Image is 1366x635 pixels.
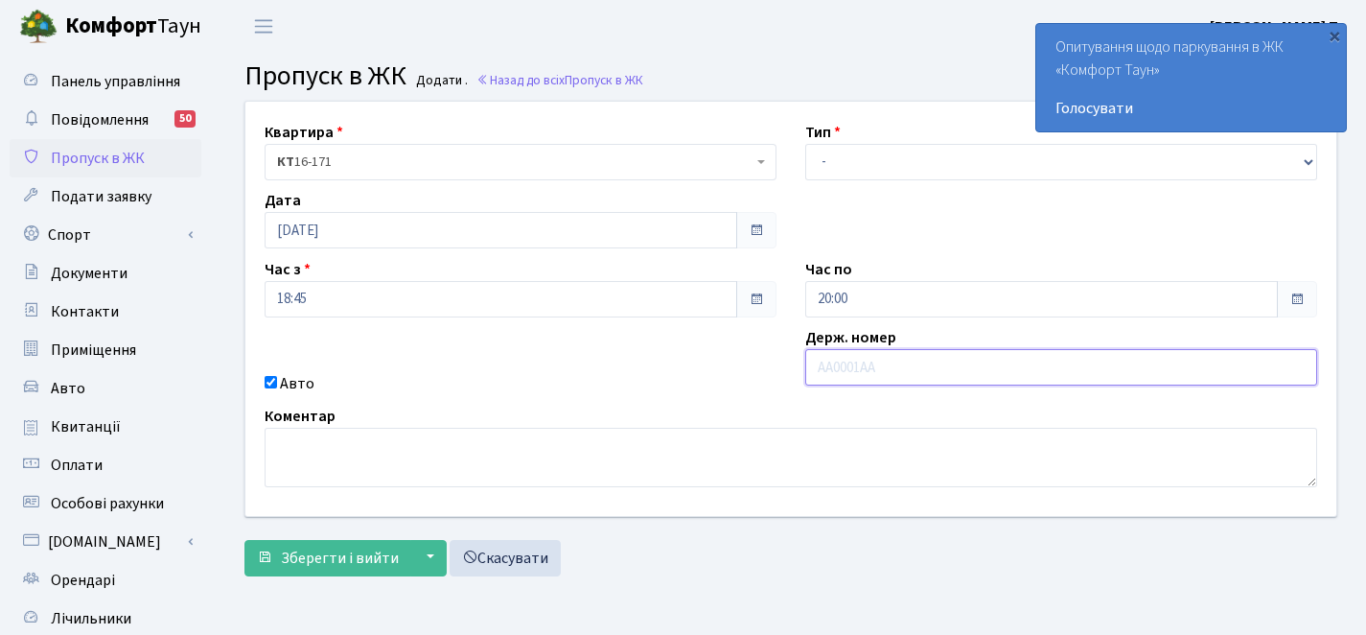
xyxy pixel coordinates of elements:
a: Орендарі [10,561,201,600]
a: Спорт [10,216,201,254]
span: Подати заявку [51,186,151,207]
label: Авто [280,372,314,395]
button: Переключити навігацію [240,11,288,42]
img: logo.png [19,8,58,46]
span: Особові рахунки [51,493,164,514]
a: Повідомлення50 [10,101,201,139]
span: Пропуск в ЖК [51,148,145,169]
a: Приміщення [10,331,201,369]
label: Держ. номер [805,326,896,349]
div: Опитування щодо паркування в ЖК «Комфорт Таун» [1036,24,1346,131]
label: Квартира [265,121,343,144]
b: [PERSON_NAME] П. [1210,16,1343,37]
a: Особові рахунки [10,484,201,523]
span: Контакти [51,301,119,322]
a: Скасувати [450,540,561,576]
label: Коментар [265,405,336,428]
a: Авто [10,369,201,408]
span: Оплати [51,455,103,476]
label: Час з [265,258,311,281]
small: Додати . [412,73,468,89]
a: Панель управління [10,62,201,101]
span: Таун [65,11,201,43]
span: Документи [51,263,127,284]
label: Дата [265,189,301,212]
span: <b>КТ</b>&nbsp;&nbsp;&nbsp;&nbsp;16-171 [265,144,776,180]
a: Назад до всіхПропуск в ЖК [476,71,643,89]
span: <b>КТ</b>&nbsp;&nbsp;&nbsp;&nbsp;16-171 [277,153,752,172]
span: Авто [51,378,85,399]
span: Квитанції [51,416,121,437]
label: Час по [805,258,852,281]
a: Документи [10,254,201,293]
span: Пропуск в ЖК [565,71,643,89]
div: 50 [174,110,196,128]
label: Тип [805,121,841,144]
span: Панель управління [51,71,180,92]
a: Пропуск в ЖК [10,139,201,177]
button: Зберегти і вийти [244,540,411,576]
a: Квитанції [10,408,201,446]
span: Пропуск в ЖК [244,57,406,95]
a: Оплати [10,446,201,484]
a: Контакти [10,293,201,331]
span: Лічильники [51,608,131,629]
a: [PERSON_NAME] П. [1210,15,1343,38]
a: Голосувати [1055,97,1327,120]
b: Комфорт [65,11,157,41]
div: × [1325,26,1344,45]
a: Подати заявку [10,177,201,216]
a: [DOMAIN_NAME] [10,523,201,561]
span: Зберегти і вийти [281,548,399,569]
input: AA0001AA [805,349,1317,386]
span: Орендарі [51,570,115,591]
b: КТ [277,153,294,172]
span: Приміщення [51,340,136,361]
span: Повідомлення [51,109,149,130]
